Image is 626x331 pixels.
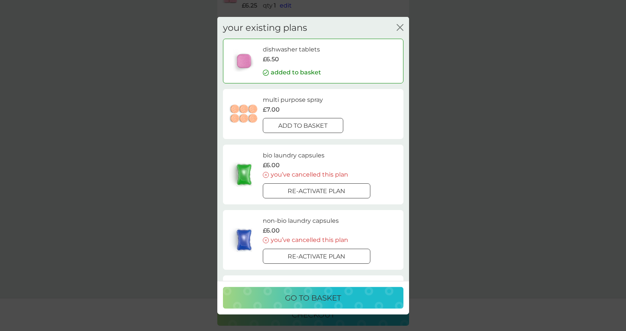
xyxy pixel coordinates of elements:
p: you’ve cancelled this plan [271,235,348,245]
p: Re-activate plan [288,251,345,261]
p: added to basket [271,68,321,77]
p: £6.00 [263,225,280,235]
p: add to basket [278,121,327,131]
button: add to basket [263,118,344,133]
p: bio laundry capsules [263,151,324,160]
h2: your existing plans [223,22,307,33]
button: close [397,24,403,32]
p: £7.00 [263,104,280,114]
p: £6.50 [263,54,279,64]
p: non-bio laundry capsules [263,216,339,226]
p: you’ve cancelled this plan [271,170,348,180]
button: go to basket [223,287,403,309]
p: Re-activate plan [288,186,345,196]
p: go to basket [285,292,341,304]
p: dishwasher tablets [263,45,320,54]
button: Re-activate plan [263,248,370,263]
p: multi purpose spray [263,95,323,105]
button: Re-activate plan [263,183,370,198]
p: £6.00 [263,160,280,170]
